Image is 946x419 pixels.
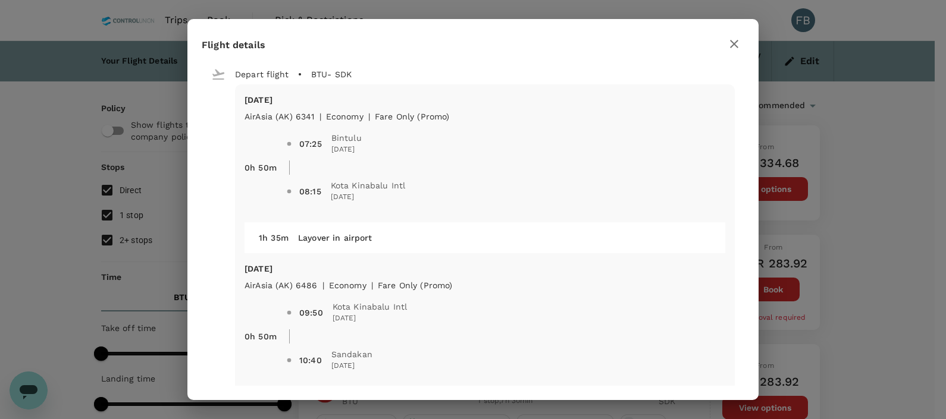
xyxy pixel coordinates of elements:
div: 08:15 [299,185,321,197]
p: economy [326,111,364,122]
span: | [322,281,324,290]
span: Sandakan [331,348,372,360]
p: AirAsia (AK) 6486 [245,279,318,291]
p: economy [329,279,367,291]
p: Depart flight [235,68,289,80]
p: 0h 50m [245,162,277,174]
p: [DATE] [245,263,725,275]
p: BTU - SDK [311,68,352,80]
span: [DATE] [333,313,408,325]
span: [DATE] [331,360,372,372]
div: 09:50 [299,307,323,319]
p: Fare Only (Promo) [378,279,453,291]
span: [DATE] [331,191,406,203]
p: Fare Only (Promo) [375,111,450,122]
span: | [371,281,373,290]
span: | [319,112,321,121]
span: | [368,112,370,121]
div: 10:40 [299,354,322,366]
span: Kota Kinabalu Intl [333,301,408,313]
p: 0h 50m [245,330,277,342]
p: [DATE] [245,94,725,106]
span: Flight details [202,39,265,51]
span: Kota Kinabalu Intl [331,179,406,191]
span: Layover in airport [298,233,372,242]
span: 1h 35m [259,233,289,242]
span: [DATE] [331,144,362,156]
p: AirAsia (AK) 6341 [245,111,315,122]
div: 07:25 [299,138,322,150]
span: Bintulu [331,132,362,144]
